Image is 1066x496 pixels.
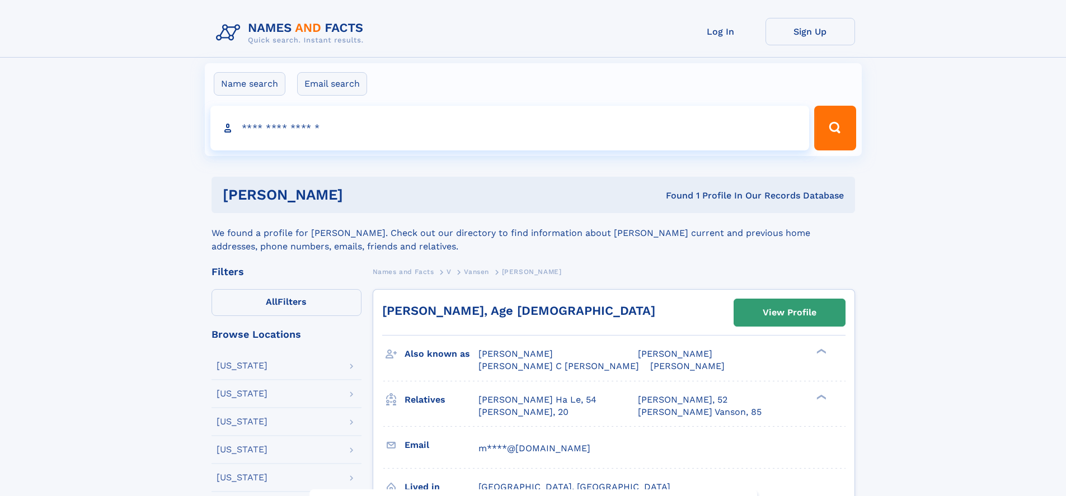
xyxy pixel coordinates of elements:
[297,72,367,96] label: Email search
[502,268,562,276] span: [PERSON_NAME]
[217,473,267,482] div: [US_STATE]
[814,106,856,150] button: Search Button
[766,18,855,45] a: Sign Up
[217,389,267,398] div: [US_STATE]
[373,264,434,278] a: Names and Facts
[212,267,361,277] div: Filters
[464,264,489,278] a: Vansen
[478,394,597,406] a: [PERSON_NAME] Ha Le, 54
[814,393,827,400] div: ❯
[638,394,727,406] a: [PERSON_NAME], 52
[382,304,655,318] a: [PERSON_NAME], Age [DEMOGRAPHIC_DATA]
[638,348,712,359] span: [PERSON_NAME]
[504,190,844,202] div: Found 1 Profile In Our Records Database
[447,268,452,276] span: V
[405,436,478,455] h3: Email
[212,329,361,339] div: Browse Locations
[210,106,810,150] input: search input
[223,188,505,202] h1: [PERSON_NAME]
[763,300,816,325] div: View Profile
[650,361,725,371] span: [PERSON_NAME]
[478,361,639,371] span: [PERSON_NAME] C [PERSON_NAME]
[266,296,278,307] span: All
[212,213,855,253] div: We found a profile for [PERSON_NAME]. Check out our directory to find information about [PERSON_N...
[217,445,267,454] div: [US_STATE]
[212,18,373,48] img: Logo Names and Facts
[638,406,762,418] a: [PERSON_NAME] Vanson, 85
[464,268,489,276] span: Vansen
[217,361,267,370] div: [US_STATE]
[217,417,267,426] div: [US_STATE]
[814,348,827,355] div: ❯
[405,344,478,363] h3: Also known as
[478,348,553,359] span: [PERSON_NAME]
[212,289,361,316] label: Filters
[734,299,845,326] a: View Profile
[478,406,569,418] a: [PERSON_NAME], 20
[447,264,452,278] a: V
[676,18,766,45] a: Log In
[405,390,478,409] h3: Relatives
[214,72,285,96] label: Name search
[478,481,670,492] span: [GEOGRAPHIC_DATA], [GEOGRAPHIC_DATA]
